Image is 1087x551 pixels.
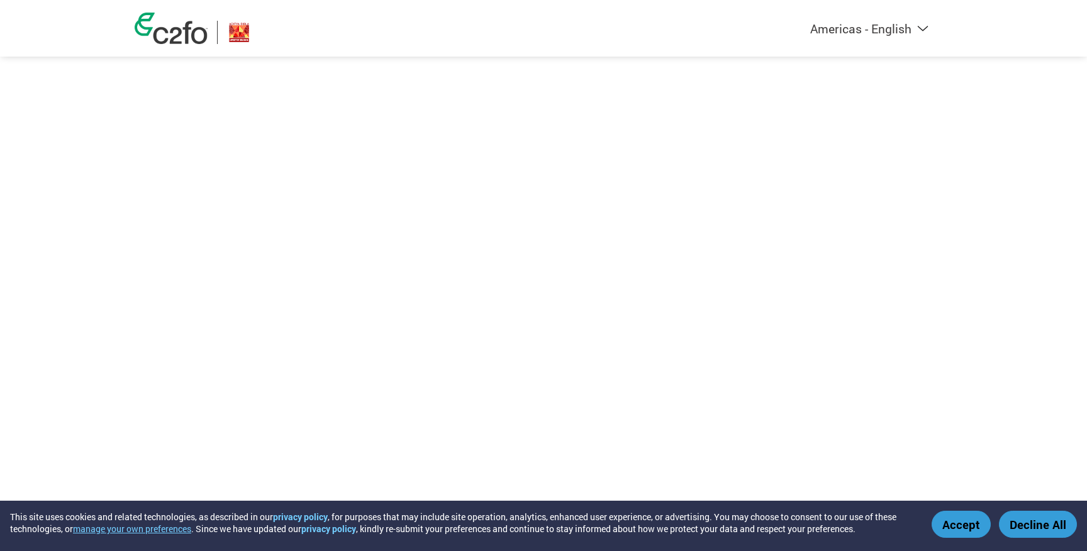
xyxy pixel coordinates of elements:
[273,511,328,523] a: privacy policy
[10,511,913,535] div: This site uses cookies and related technologies, as described in our , for purposes that may incl...
[227,21,251,44] img: ABLBL
[932,511,991,538] button: Accept
[301,523,356,535] a: privacy policy
[73,523,191,535] button: manage your own preferences
[135,13,208,44] img: c2fo logo
[999,511,1077,538] button: Decline All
